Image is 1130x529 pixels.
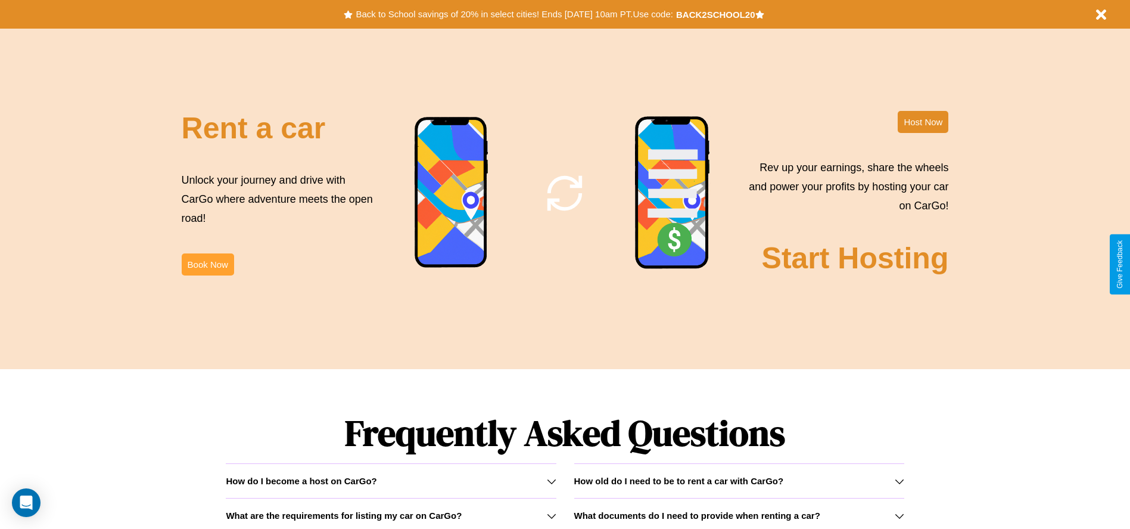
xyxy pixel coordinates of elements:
[182,253,234,276] button: Book Now
[414,116,489,270] img: phone
[742,158,948,216] p: Rev up your earnings, share the wheels and power your profits by hosting your car on CarGo!
[226,511,462,521] h3: What are the requirements for listing my car on CarGo?
[574,511,820,521] h3: What documents do I need to provide when renting a car?
[353,6,675,23] button: Back to School savings of 20% in select cities! Ends [DATE] 10am PT.Use code:
[762,241,949,276] h2: Start Hosting
[574,476,784,486] h3: How old do I need to be to rent a car with CarGo?
[182,111,326,146] h2: Rent a car
[182,171,377,228] p: Unlock your journey and drive with CarGo where adventure meets the open road!
[676,10,755,20] b: BACK2SCHOOL20
[1116,240,1124,289] div: Give Feedback
[634,116,711,271] img: phone
[226,403,904,463] h1: Frequently Asked Questions
[226,476,376,486] h3: How do I become a host on CarGo?
[898,111,948,133] button: Host Now
[12,488,41,517] div: Open Intercom Messenger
